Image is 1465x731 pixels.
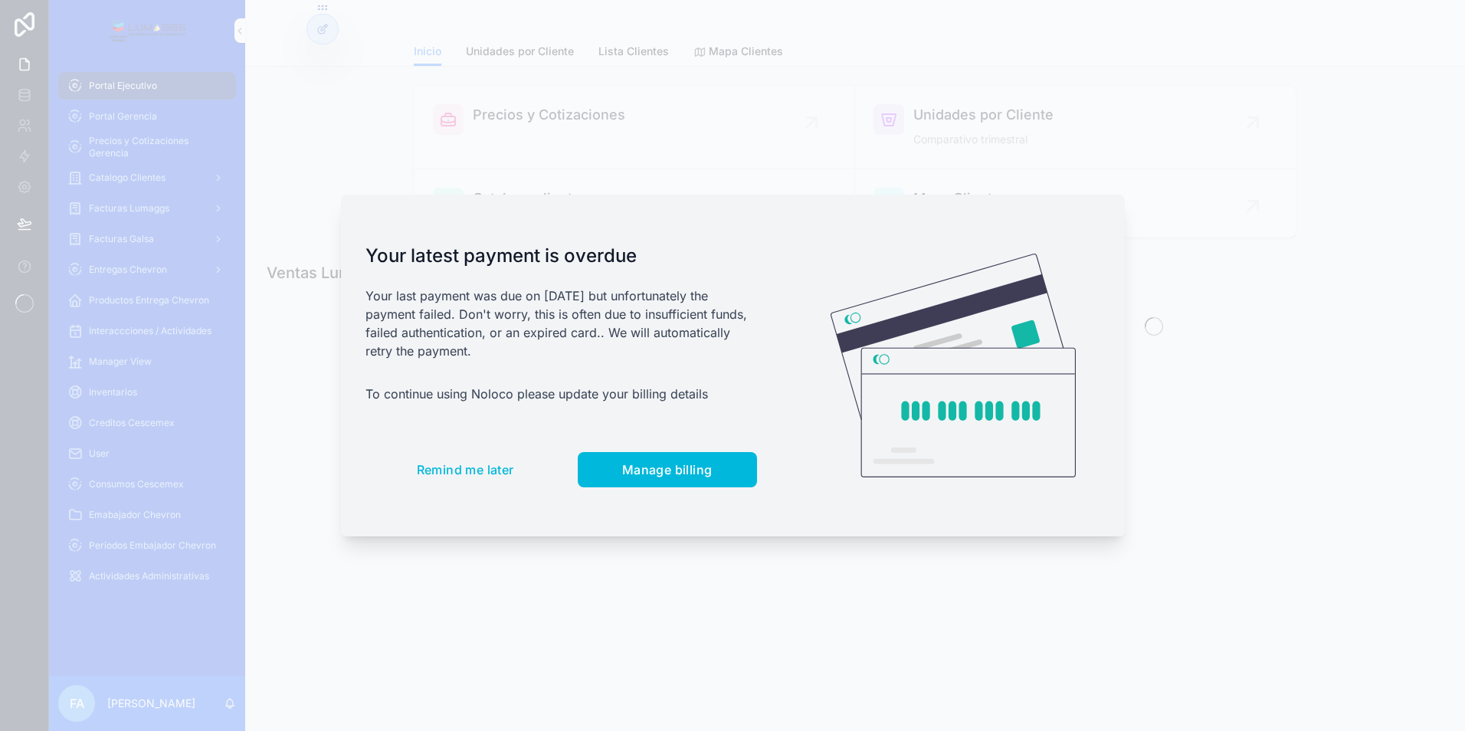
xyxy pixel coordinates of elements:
button: Remind me later [365,452,565,487]
img: Credit card illustration [831,254,1076,477]
span: Remind me later [417,462,514,477]
button: Manage billing [578,452,757,487]
p: Your last payment was due on [DATE] but unfortunately the payment failed. Don't worry, this is of... [365,287,757,360]
p: To continue using Noloco please update your billing details [365,385,757,403]
span: Manage billing [622,462,713,477]
h1: Your latest payment is overdue [365,244,757,268]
